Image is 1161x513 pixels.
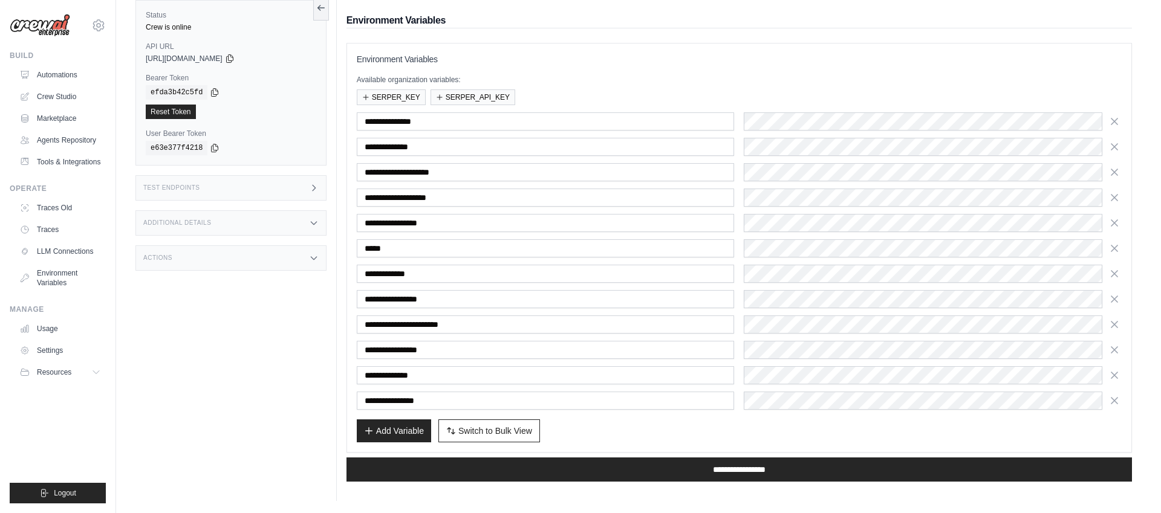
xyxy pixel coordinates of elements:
[10,483,106,503] button: Logout
[37,367,71,377] span: Resources
[10,184,106,193] div: Operate
[15,220,106,239] a: Traces
[146,85,207,100] code: efda3b42c5fd
[15,341,106,360] a: Settings
[357,419,431,442] button: Add Variable
[146,54,223,63] span: [URL][DOMAIN_NAME]
[146,22,316,32] div: Crew is online
[146,105,196,119] a: Reset Token
[15,263,106,292] a: Environment Variables
[15,198,106,218] a: Traces Old
[146,129,316,138] label: User Bearer Token
[15,109,106,128] a: Marketplace
[15,87,106,106] a: Crew Studio
[431,89,515,105] button: SERPER_API_KEY
[15,242,106,261] a: LLM Connections
[146,141,207,155] code: e63e377f4218
[10,305,106,314] div: Manage
[15,131,106,150] a: Agents Repository
[346,13,1132,28] h2: Environment Variables
[143,219,211,227] h3: Additional Details
[15,319,106,338] a: Usage
[54,488,76,498] span: Logout
[10,14,70,37] img: Logo
[357,89,426,105] button: SERPER_KEY
[15,152,106,172] a: Tools & Integrations
[143,184,200,192] h3: Test Endpoints
[146,10,316,20] label: Status
[15,363,106,382] button: Resources
[143,254,172,262] h3: Actions
[146,73,316,83] label: Bearer Token
[15,65,106,85] a: Automations
[1101,455,1161,513] iframe: Chat Widget
[357,75,1122,85] p: Available organization variables:
[438,419,540,442] button: Switch to Bulk View
[458,425,532,437] span: Switch to Bulk View
[357,53,1122,65] h3: Environment Variables
[10,51,106,60] div: Build
[146,42,316,51] label: API URL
